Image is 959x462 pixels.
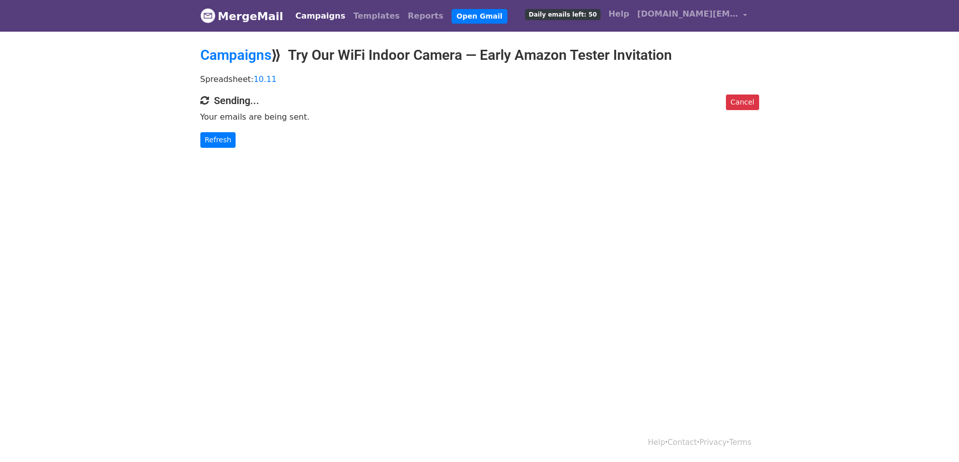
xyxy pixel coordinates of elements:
a: Privacy [699,438,726,447]
a: Open Gmail [452,9,507,24]
h4: Sending... [200,95,759,107]
span: [DOMAIN_NAME][EMAIL_ADDRESS][PERSON_NAME][DOMAIN_NAME] [637,8,738,20]
a: Cancel [726,95,759,110]
span: Daily emails left: 50 [525,9,600,20]
a: Templates [349,6,404,26]
img: MergeMail logo [200,8,215,23]
p: Spreadsheet: [200,74,759,84]
a: Help [648,438,665,447]
a: Campaigns [200,47,271,63]
a: Terms [729,438,751,447]
a: MergeMail [200,6,283,27]
a: Help [605,4,633,24]
a: [DOMAIN_NAME][EMAIL_ADDRESS][PERSON_NAME][DOMAIN_NAME] [633,4,751,28]
a: Reports [404,6,448,26]
a: 10.11 [254,74,277,84]
a: Campaigns [291,6,349,26]
a: Refresh [200,132,236,148]
p: Your emails are being sent. [200,112,759,122]
a: Daily emails left: 50 [521,4,604,24]
h2: ⟫ Try Our WiFi Indoor Camera — Early Amazon Tester Invitation [200,47,759,64]
a: Contact [668,438,697,447]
